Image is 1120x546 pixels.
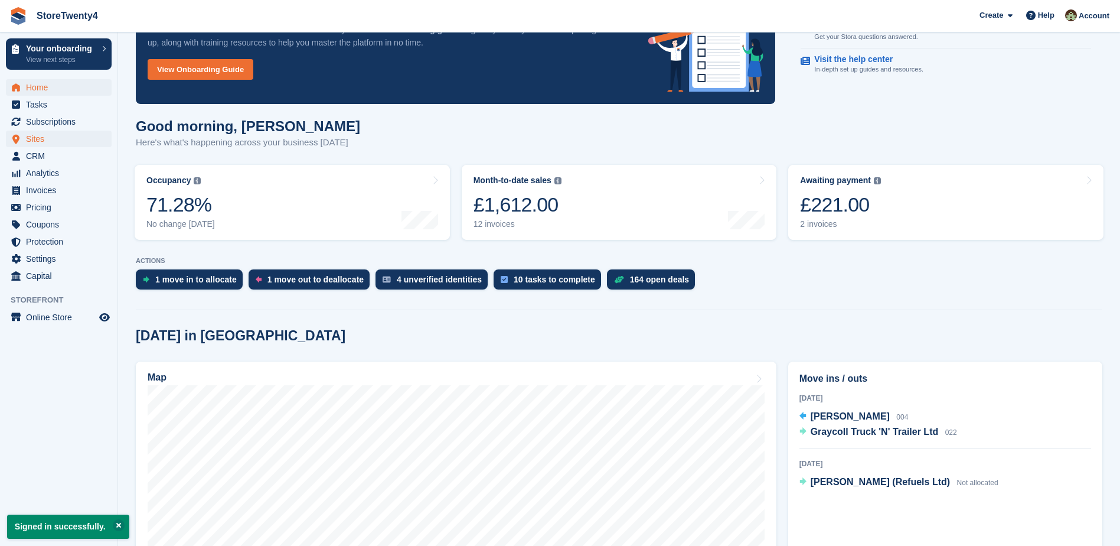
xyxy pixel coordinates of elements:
div: [DATE] [799,459,1091,469]
div: 10 tasks to complete [514,275,595,284]
a: Graycoll Truck 'N' Trailer Ltd 022 [799,425,957,440]
a: Month-to-date sales £1,612.00 12 invoices [462,165,777,240]
a: Chat to support Get your Stora questions answered. [801,16,1091,48]
h2: [DATE] in [GEOGRAPHIC_DATA] [136,328,345,344]
span: Online Store [26,309,97,326]
a: StoreTwenty4 [32,6,103,25]
a: 1 move out to deallocate [249,269,375,295]
a: menu [6,131,112,147]
span: Analytics [26,165,97,181]
a: 4 unverified identities [375,269,494,295]
div: Awaiting payment [800,175,871,186]
div: £221.00 [800,193,881,217]
img: Lee Hanlon [1065,9,1077,21]
span: CRM [26,148,97,164]
a: menu [6,216,112,233]
img: icon-info-grey-7440780725fd019a000dd9b08b2336e03edf1995a4989e88bcd33f0948082b44.svg [554,177,561,184]
a: menu [6,148,112,164]
img: task-75834270c22a3079a89374b754ae025e5fb1db73e45f91037f5363f120a921f8.svg [501,276,508,283]
div: 164 open deals [630,275,689,284]
a: menu [6,165,112,181]
a: menu [6,268,112,284]
a: Visit the help center In-depth set up guides and resources. [801,48,1091,80]
p: Signed in successfully. [7,515,129,539]
div: 1 move out to deallocate [267,275,364,284]
p: In-depth set up guides and resources. [814,64,923,74]
span: Capital [26,268,97,284]
img: move_outs_to_deallocate_icon-f764333ba52eb49d3ac5e1228854f67142a1ed5810a6f6cc68b1a99e826820c5.svg [256,276,262,283]
a: 1 move in to allocate [136,269,249,295]
img: verify_identity-adf6edd0f0f0b5bbfe63781bf79b02c33cf7c696d77639b501bdc392416b5a36.svg [383,276,391,283]
a: Your onboarding View next steps [6,38,112,70]
span: [PERSON_NAME] [811,411,890,421]
a: menu [6,96,112,113]
span: 022 [945,428,957,437]
img: icon-info-grey-7440780725fd019a000dd9b08b2336e03edf1995a4989e88bcd33f0948082b44.svg [194,177,201,184]
a: menu [6,309,112,326]
div: 12 invoices [474,219,561,229]
span: Graycoll Truck 'N' Trailer Ltd [811,427,939,437]
a: menu [6,113,112,130]
h1: Good morning, [PERSON_NAME] [136,118,360,134]
a: [PERSON_NAME] 004 [799,409,909,425]
span: 004 [896,413,908,421]
a: [PERSON_NAME] (Refuels Ltd) Not allocated [799,475,998,490]
span: Coupons [26,216,97,233]
div: 71.28% [146,193,215,217]
a: 164 open deals [607,269,701,295]
img: move_ins_to_allocate_icon-fdf77a2bb77ea45bf5b3d319d69a93e2d87916cf1d5bf7949dd705db3b84f3ca.svg [143,276,149,283]
p: View next steps [26,54,96,65]
div: 2 invoices [800,219,881,229]
h2: Move ins / outs [799,372,1091,386]
div: [DATE] [799,393,1091,404]
a: 10 tasks to complete [494,269,607,295]
a: menu [6,251,112,267]
p: Visit the help center [814,54,914,64]
p: Your onboarding [26,44,96,53]
div: 4 unverified identities [397,275,482,284]
div: No change [DATE] [146,219,215,229]
p: Here's what's happening across your business [DATE] [136,136,360,149]
p: Get your Stora questions answered. [814,32,917,42]
span: Help [1038,9,1054,21]
span: Invoices [26,182,97,199]
span: Storefront [11,294,117,306]
a: View Onboarding Guide [148,59,253,80]
span: Settings [26,251,97,267]
a: menu [6,199,112,216]
span: Tasks [26,96,97,113]
div: Occupancy [146,175,191,186]
span: Account [1079,10,1109,22]
h2: Map [148,372,166,383]
img: stora-icon-8386f47178a22dfd0bd8f6a31ec36ba5ce8667c1dd55bd0f319d3a0aa187defe.svg [9,7,27,25]
a: menu [6,79,112,96]
span: Subscriptions [26,113,97,130]
span: Home [26,79,97,96]
p: Welcome to Stora! Press the button below to access your . It gives you easy to follow steps to ge... [148,23,629,49]
p: ACTIONS [136,257,1102,265]
span: Not allocated [957,479,998,487]
span: Protection [26,233,97,250]
a: menu [6,182,112,199]
img: icon-info-grey-7440780725fd019a000dd9b08b2336e03edf1995a4989e88bcd33f0948082b44.svg [874,177,881,184]
div: 1 move in to allocate [155,275,237,284]
a: Occupancy 71.28% No change [DATE] [135,165,450,240]
a: Preview store [97,310,112,324]
a: Awaiting payment £221.00 2 invoices [788,165,1103,240]
span: Create [979,9,1003,21]
div: £1,612.00 [474,193,561,217]
span: Pricing [26,199,97,216]
span: [PERSON_NAME] (Refuels Ltd) [811,477,950,487]
img: onboarding-info-6c161a55d2c0e0a8cae90662b2fe09162a5109e8cc188191df67fb4f79e88e88.svg [648,4,764,92]
span: Sites [26,131,97,147]
div: Month-to-date sales [474,175,551,186]
img: deal-1b604bf984904fb50ccaf53a9ad4b4a5d6e5aea283cecdc64d6e3604feb123c2.svg [614,275,624,284]
a: menu [6,233,112,250]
